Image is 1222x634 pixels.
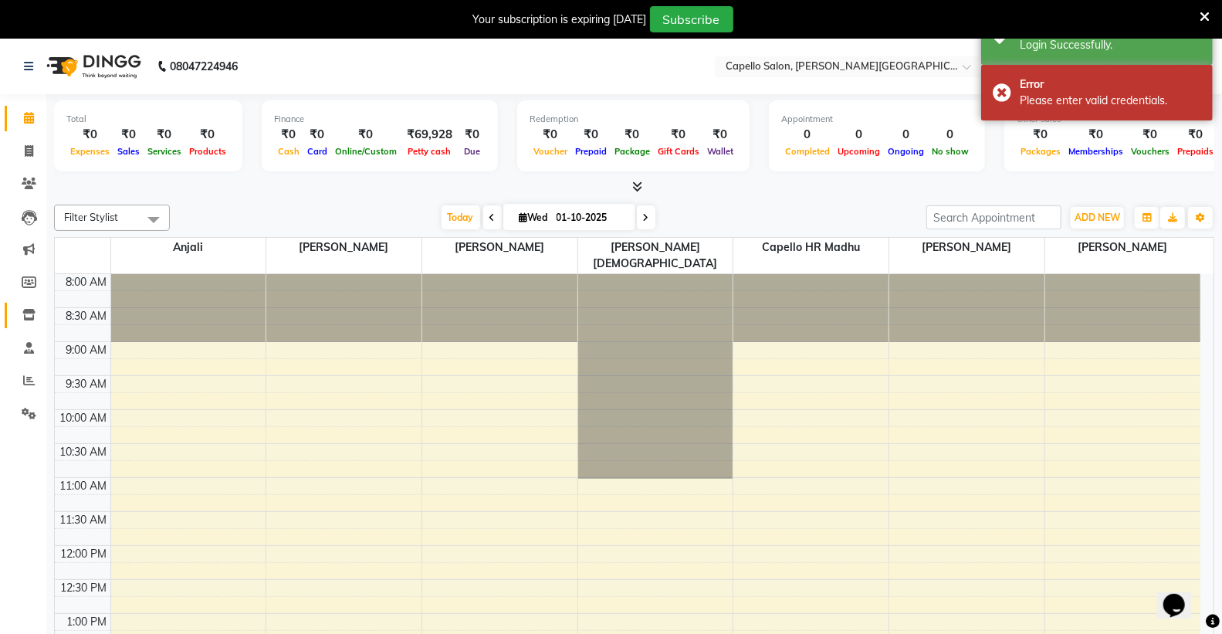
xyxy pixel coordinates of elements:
[266,238,421,257] span: [PERSON_NAME]
[1020,93,1201,109] div: Please enter valid credentials.
[303,126,331,144] div: ₹0
[654,146,703,157] span: Gift Cards
[578,238,733,273] span: [PERSON_NAME][DEMOGRAPHIC_DATA]
[473,12,647,28] div: Your subscription is expiring [DATE]
[1127,146,1173,157] span: Vouchers
[58,580,110,596] div: 12:30 PM
[1157,572,1207,619] iframe: chat widget
[405,146,455,157] span: Petty cash
[111,238,266,257] span: Anjali
[1173,126,1217,144] div: ₹0
[66,146,113,157] span: Expenses
[611,126,654,144] div: ₹0
[703,126,737,144] div: ₹0
[57,444,110,460] div: 10:30 AM
[781,126,834,144] div: 0
[113,146,144,157] span: Sales
[1017,126,1065,144] div: ₹0
[834,126,884,144] div: 0
[459,126,486,144] div: ₹0
[113,126,144,144] div: ₹0
[57,512,110,528] div: 11:30 AM
[63,342,110,358] div: 9:00 AM
[331,126,401,144] div: ₹0
[834,146,884,157] span: Upcoming
[650,6,733,32] button: Subscribe
[460,146,484,157] span: Due
[530,126,571,144] div: ₹0
[185,126,230,144] div: ₹0
[928,126,973,144] div: 0
[1173,146,1217,157] span: Prepaids
[889,238,1044,257] span: [PERSON_NAME]
[274,146,303,157] span: Cash
[571,126,611,144] div: ₹0
[516,212,552,223] span: Wed
[884,126,928,144] div: 0
[781,146,834,157] span: Completed
[401,126,459,144] div: ₹69,928
[63,274,110,290] div: 8:00 AM
[63,308,110,324] div: 8:30 AM
[57,478,110,494] div: 11:00 AM
[530,113,737,126] div: Redemption
[185,146,230,157] span: Products
[331,146,401,157] span: Online/Custom
[781,113,973,126] div: Appointment
[733,238,889,257] span: Capello HR Madhu
[926,205,1061,229] input: Search Appointment
[1065,146,1127,157] span: Memberships
[303,146,331,157] span: Card
[57,410,110,426] div: 10:00 AM
[274,113,486,126] div: Finance
[64,211,118,223] span: Filter Stylist
[1020,76,1201,93] div: Error
[274,126,303,144] div: ₹0
[928,146,973,157] span: No show
[66,113,230,126] div: Total
[1127,126,1173,144] div: ₹0
[1045,238,1200,257] span: [PERSON_NAME]
[144,146,185,157] span: Services
[1020,37,1201,53] div: Login Successfully.
[39,45,145,88] img: logo
[1065,126,1127,144] div: ₹0
[66,126,113,144] div: ₹0
[63,376,110,392] div: 9:30 AM
[64,614,110,630] div: 1:00 PM
[1071,207,1124,229] button: ADD NEW
[58,546,110,562] div: 12:00 PM
[654,126,703,144] div: ₹0
[884,146,928,157] span: Ongoing
[1075,212,1120,223] span: ADD NEW
[1017,146,1065,157] span: Packages
[571,146,611,157] span: Prepaid
[530,146,571,157] span: Voucher
[703,146,737,157] span: Wallet
[442,205,480,229] span: Today
[552,206,629,229] input: 2025-10-01
[611,146,654,157] span: Package
[144,126,185,144] div: ₹0
[170,45,238,88] b: 08047224946
[422,238,577,257] span: [PERSON_NAME]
